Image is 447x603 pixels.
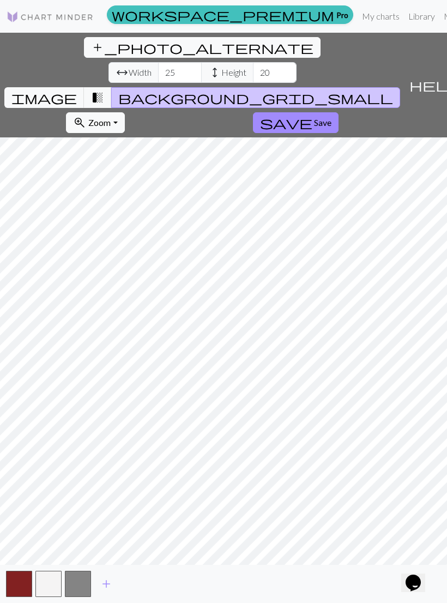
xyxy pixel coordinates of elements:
[129,66,152,79] span: Width
[404,5,439,27] a: Library
[112,7,334,22] span: workspace_premium
[253,112,339,133] button: Save
[91,40,313,55] span: add_photo_alternate
[91,90,104,105] span: transition_fade
[358,5,404,27] a: My charts
[221,66,246,79] span: Height
[118,90,393,105] span: background_grid_small
[73,115,86,130] span: zoom_in
[66,112,124,133] button: Zoom
[116,65,129,80] span: arrow_range
[93,574,120,594] button: Add color
[260,115,312,130] span: save
[208,65,221,80] span: height
[314,117,331,128] span: Save
[100,576,113,592] span: add
[401,559,436,592] iframe: chat widget
[107,5,353,24] a: Pro
[7,10,94,23] img: Logo
[11,90,77,105] span: image
[88,117,111,128] span: Zoom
